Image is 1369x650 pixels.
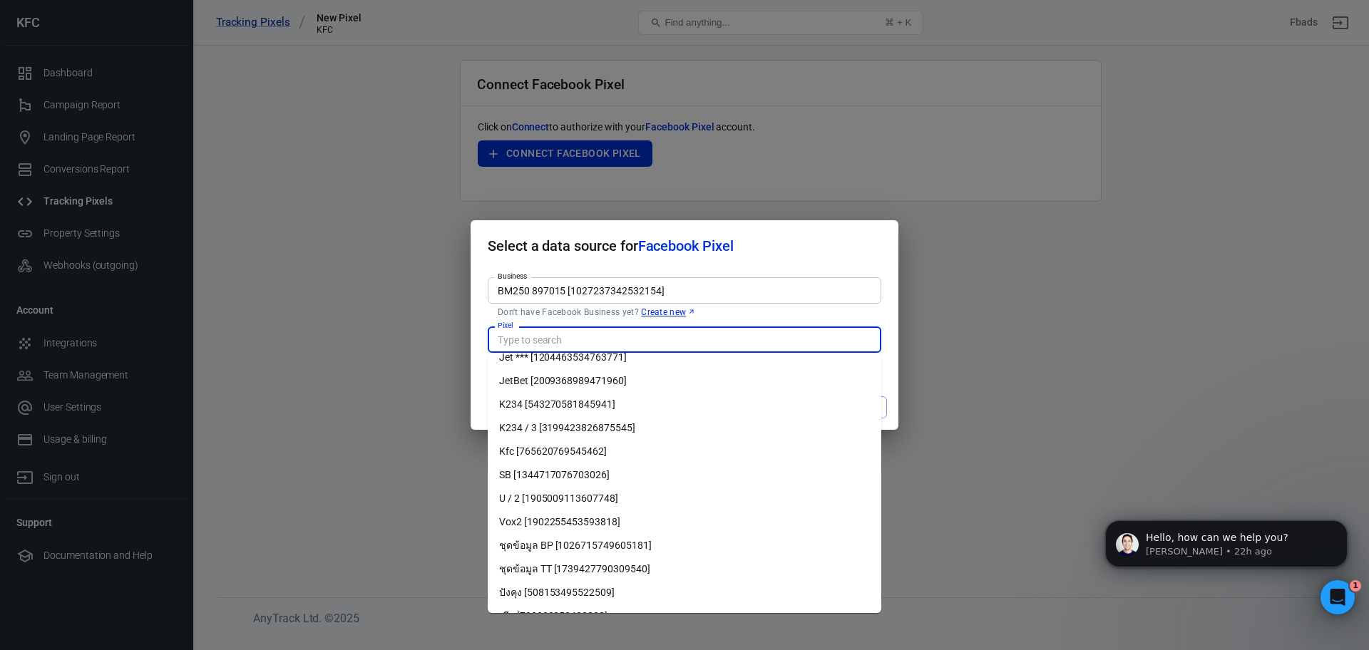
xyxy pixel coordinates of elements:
[641,306,696,318] a: Create new
[492,331,875,349] input: Type to search
[488,393,881,416] li: K234 [543270581845941]
[1084,490,1369,612] iframe: Intercom notifications message
[488,534,881,557] li: ชุดข้อมูล BP [1026715749605181]
[1350,580,1361,592] span: 1
[488,604,881,628] li: เสีย [702300052430828]
[488,369,881,393] li: JetBet [2009368989471960]
[488,487,881,510] li: U / 2 [1905009113607748]
[488,346,881,369] li: Jet *** [1204463534763771]
[488,510,881,534] li: Vox2 [1902255453593818]
[471,220,898,272] h2: Select a data source for
[488,416,881,440] li: K234 / 3 [3199423826875545]
[498,306,871,318] p: Don't have Facebook Business yet?
[638,237,734,254] span: Facebook Pixel
[492,282,875,299] input: Type to search
[498,320,513,331] label: Pixel
[1321,580,1355,614] iframe: Intercom live chat
[488,581,881,604] li: ปังคุง [508153495522509]
[488,557,881,581] li: ชุดข้อมูล TT [1739427790309540]
[498,271,528,282] label: Business
[488,463,881,487] li: SB [1344717076703026]
[488,440,881,463] li: Kfc [765620769545462]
